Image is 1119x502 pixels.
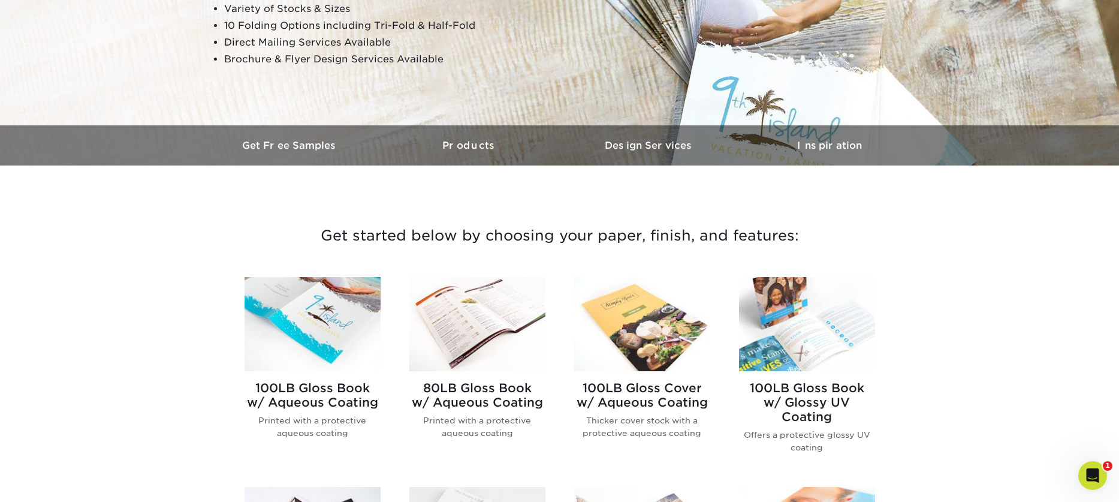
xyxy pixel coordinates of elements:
[200,140,380,151] h3: Get Free Samples
[245,277,381,473] a: 100LB Gloss Book<br/>w/ Aqueous Coating Brochures & Flyers 100LB Gloss Bookw/ Aqueous Coating Pri...
[739,381,875,424] h2: 100LB Gloss Book w/ Glossy UV Coating
[560,125,740,166] a: Design Services
[224,51,514,68] li: Brochure & Flyer Design Services Available
[409,381,545,410] h2: 80LB Gloss Book w/ Aqueous Coating
[409,277,545,473] a: 80LB Gloss Book<br/>w/ Aqueous Coating Brochures & Flyers 80LB Gloss Bookw/ Aqueous Coating Print...
[245,381,381,410] h2: 100LB Gloss Book w/ Aqueous Coating
[380,125,560,166] a: Products
[224,34,514,51] li: Direct Mailing Services Available
[739,277,875,473] a: 100LB Gloss Book<br/>w/ Glossy UV Coating Brochures & Flyers 100LB Gloss Bookw/ Glossy UV Coating...
[409,414,545,439] p: Printed with a protective aqueous coating
[1103,461,1112,471] span: 1
[739,277,875,371] img: 100LB Gloss Book<br/>w/ Glossy UV Coating Brochures & Flyers
[740,140,919,151] h3: Inspiration
[739,429,875,453] p: Offers a protective glossy UV coating
[245,414,381,439] p: Printed with a protective aqueous coating
[574,277,710,371] img: 100LB Gloss Cover<br/>w/ Aqueous Coating Brochures & Flyers
[574,381,710,410] h2: 100LB Gloss Cover w/ Aqueous Coating
[740,125,919,166] a: Inspiration
[560,140,740,151] h3: Design Services
[1078,461,1107,490] iframe: Intercom live chat
[209,209,910,263] h3: Get started below by choosing your paper, finish, and features:
[380,140,560,151] h3: Products
[409,277,545,371] img: 80LB Gloss Book<br/>w/ Aqueous Coating Brochures & Flyers
[224,1,514,17] li: Variety of Stocks & Sizes
[574,277,710,473] a: 100LB Gloss Cover<br/>w/ Aqueous Coating Brochures & Flyers 100LB Gloss Coverw/ Aqueous Coating T...
[574,414,710,439] p: Thicker cover stock with a protective aqueous coating
[245,277,381,371] img: 100LB Gloss Book<br/>w/ Aqueous Coating Brochures & Flyers
[224,17,514,34] li: 10 Folding Options including Tri-Fold & Half-Fold
[200,125,380,166] a: Get Free Samples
